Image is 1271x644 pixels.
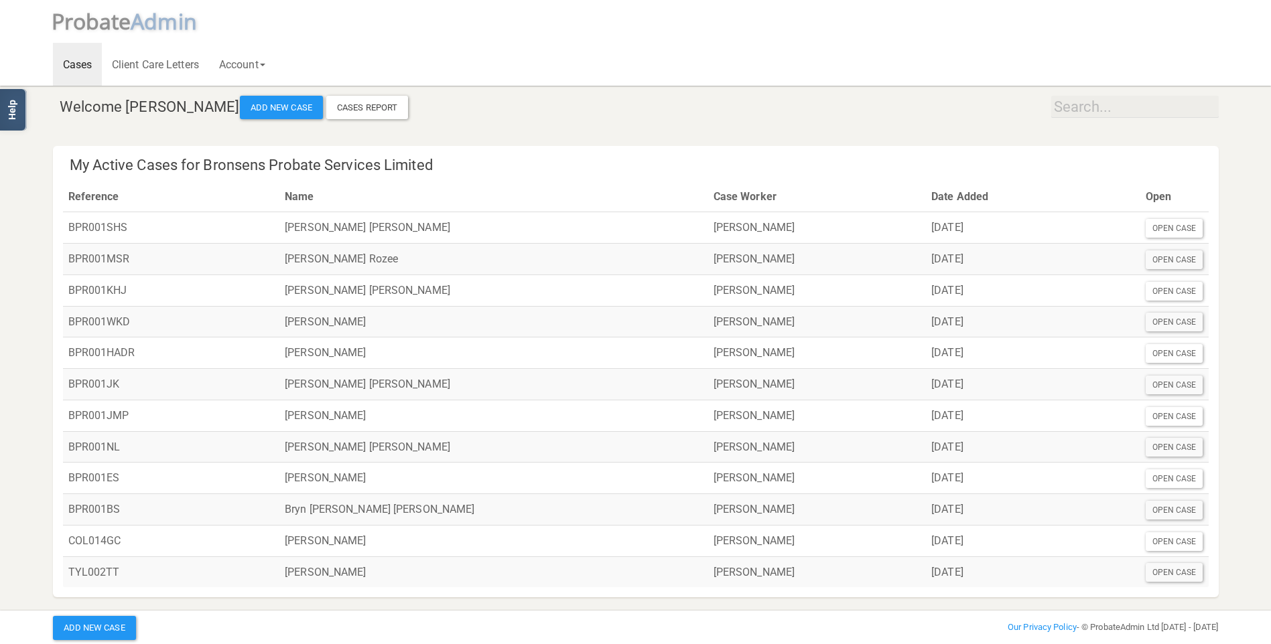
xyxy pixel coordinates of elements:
a: Cases [53,43,103,86]
td: [DATE] [926,337,1140,369]
span: robate [64,7,131,35]
td: Bryn [PERSON_NAME] [PERSON_NAME] [279,494,708,526]
a: Cases Report [326,96,408,120]
th: Date Added [926,181,1140,212]
td: [PERSON_NAME] [708,212,926,244]
td: BPR001SHS [63,212,280,244]
th: Reference [63,181,280,212]
td: [PERSON_NAME] [PERSON_NAME] [279,212,708,244]
td: BPR001MSR [63,243,280,274]
td: [DATE] [926,400,1140,431]
td: [PERSON_NAME] [708,463,926,494]
div: - © ProbateAdmin Ltd [DATE] - [DATE] [833,619,1228,635]
input: Search... [1051,96,1219,118]
span: dmin [144,7,196,35]
td: [PERSON_NAME] [708,306,926,337]
td: BPR001JK [63,369,280,400]
div: Open Case [1146,532,1203,551]
td: [DATE] [926,431,1140,463]
td: [PERSON_NAME] [279,463,708,494]
td: BPR001KHJ [63,274,280,306]
a: Client Care Letters [102,43,209,86]
button: Add New Case [53,616,136,640]
div: Open Case [1146,376,1203,394]
td: [DATE] [926,494,1140,526]
td: [PERSON_NAME] [708,274,926,306]
td: BPR001ES [63,463,280,494]
td: [DATE] [926,243,1140,274]
th: Name [279,181,708,212]
td: [DATE] [926,556,1140,587]
div: Open Case [1146,282,1203,301]
button: Add New Case [240,96,323,120]
div: Open Case [1146,501,1203,519]
td: [PERSON_NAME] [279,306,708,337]
td: [PERSON_NAME] [708,400,926,431]
a: Account [209,43,275,86]
td: [DATE] [926,212,1140,244]
div: Open Case [1146,407,1203,426]
div: Open Case [1146,250,1203,269]
th: Open [1140,181,1209,212]
div: Open Case [1146,313,1203,331]
td: [PERSON_NAME] [PERSON_NAME] [279,431,708,463]
h4: My Active Cases for Bronsens Probate Services Limited [70,157,1209,173]
div: Open Case [1146,438,1203,457]
td: [PERSON_NAME] [708,369,926,400]
td: [DATE] [926,463,1140,494]
td: [PERSON_NAME] [708,525,926,556]
td: TYL002TT [63,556,280,587]
h4: Welcome [PERSON_NAME] [60,96,1219,120]
div: Open Case [1146,563,1203,582]
div: Open Case [1146,469,1203,488]
td: [PERSON_NAME] [708,494,926,526]
td: [DATE] [926,525,1140,556]
td: BPR001HADR [63,337,280,369]
div: Open Case [1146,344,1203,363]
td: BPR001JMP [63,400,280,431]
td: [PERSON_NAME] [708,431,926,463]
td: BPR001WKD [63,306,280,337]
td: [PERSON_NAME] [708,556,926,587]
td: [PERSON_NAME] [279,556,708,587]
span: P [52,7,131,35]
div: Open Case [1146,219,1203,238]
td: [DATE] [926,274,1140,306]
th: Case Worker [708,181,926,212]
td: [PERSON_NAME] [708,243,926,274]
td: BPR001NL [63,431,280,463]
td: [PERSON_NAME] [708,337,926,369]
td: BPR001BS [63,494,280,526]
td: [PERSON_NAME] [PERSON_NAME] [279,274,708,306]
td: [DATE] [926,369,1140,400]
td: [PERSON_NAME] Rozee [279,243,708,274]
td: [PERSON_NAME] [279,525,708,556]
td: [PERSON_NAME] [279,400,708,431]
td: [DATE] [926,306,1140,337]
td: COL014GC [63,525,280,556]
a: Our Privacy Policy [1008,622,1077,632]
td: [PERSON_NAME] [PERSON_NAME] [279,369,708,400]
span: A [131,7,197,35]
td: [PERSON_NAME] [279,337,708,369]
